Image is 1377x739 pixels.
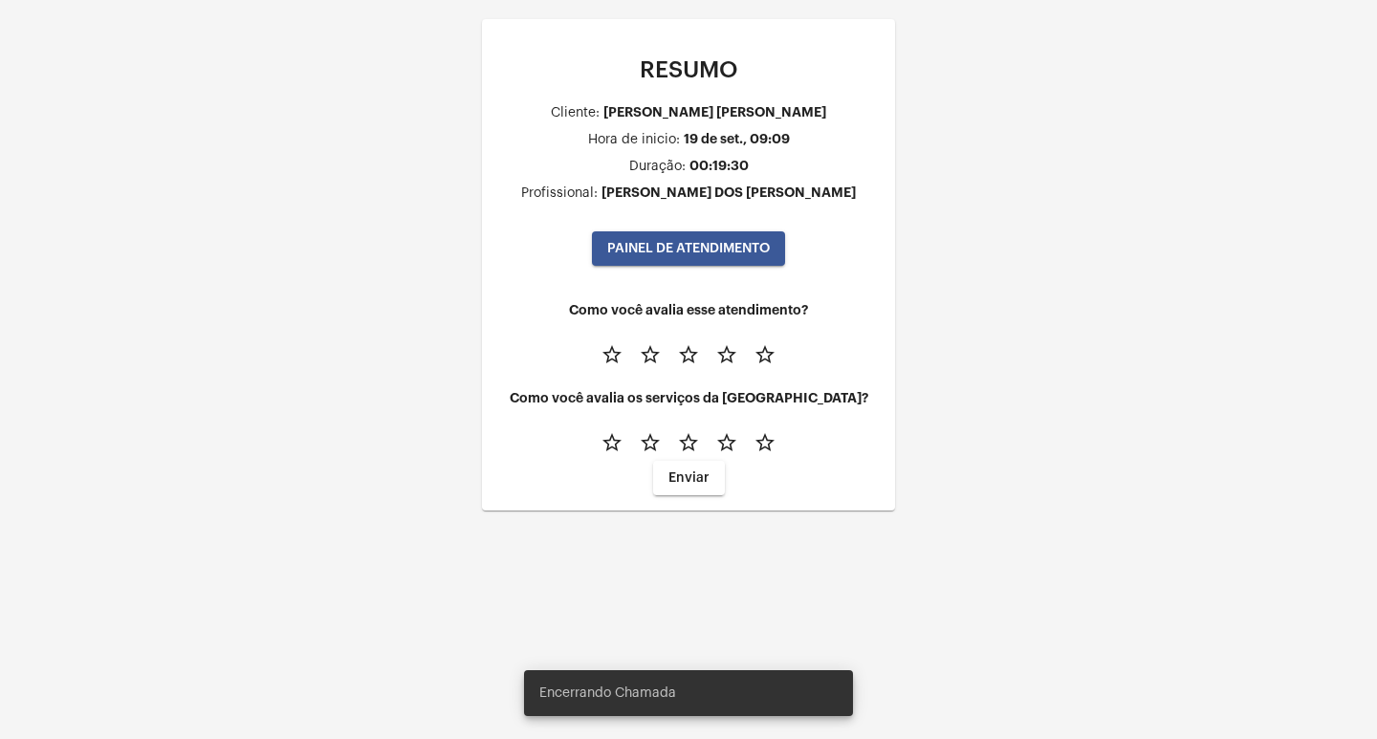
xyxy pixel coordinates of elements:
[684,132,790,146] div: 19 de set., 09:09
[715,343,738,366] mat-icon: star_border
[689,159,749,173] div: 00:19:30
[629,160,686,174] div: Duração:
[603,105,826,120] div: [PERSON_NAME] [PERSON_NAME]
[639,343,662,366] mat-icon: star_border
[601,343,623,366] mat-icon: star_border
[754,343,776,366] mat-icon: star_border
[653,461,725,495] button: Enviar
[677,343,700,366] mat-icon: star_border
[497,57,880,82] p: RESUMO
[592,231,785,266] button: PAINEL DE ATENDIMENTO
[551,106,600,120] div: Cliente:
[497,391,880,405] h4: Como você avalia os serviços da [GEOGRAPHIC_DATA]?
[677,431,700,454] mat-icon: star_border
[601,185,856,200] div: [PERSON_NAME] DOS [PERSON_NAME]
[539,684,676,703] span: Encerrando Chamada
[639,431,662,454] mat-icon: star_border
[715,431,738,454] mat-icon: star_border
[754,431,776,454] mat-icon: star_border
[521,186,598,201] div: Profissional:
[588,133,680,147] div: Hora de inicio:
[607,242,770,255] span: PAINEL DE ATENDIMENTO
[601,431,623,454] mat-icon: star_border
[497,303,880,317] h4: Como você avalia esse atendimento?
[668,471,710,485] span: Enviar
